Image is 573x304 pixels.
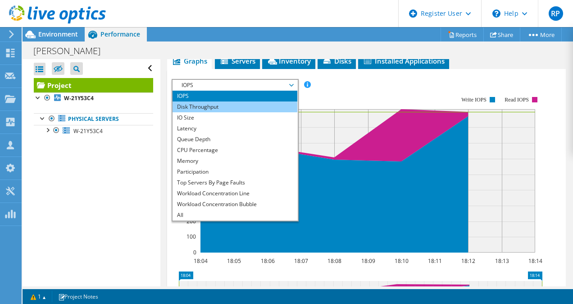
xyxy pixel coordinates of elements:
li: Workload Concentration Bubble [173,199,297,210]
span: Performance [100,30,140,38]
text: 18:08 [327,257,341,265]
li: Latency [173,123,297,134]
text: 18:14 [528,257,542,265]
li: Disk Throughput [173,101,297,112]
text: 18:13 [495,257,509,265]
text: 18:12 [461,257,475,265]
span: IOPS [177,80,293,91]
a: Physical Servers [34,113,153,125]
span: Disks [322,56,351,65]
a: More [520,28,562,41]
li: Queue Depth [173,134,297,145]
li: Top Servers By Page Faults [173,177,297,188]
span: Graphs [172,56,207,65]
span: Installed Applications [363,56,445,65]
text: 18:10 [394,257,408,265]
li: All [173,210,297,221]
a: W-21Y53C4 [34,92,153,104]
span: Servers [219,56,255,65]
span: Environment [38,30,78,38]
span: Inventory [267,56,311,65]
a: Share [483,28,520,41]
text: 18:09 [361,257,375,265]
li: Memory [173,156,297,166]
li: CPU Percentage [173,145,297,156]
li: Participation [173,166,297,177]
a: Project [34,78,153,92]
text: 100 [186,233,196,240]
text: 18:06 [260,257,274,265]
text: Read IOPS [505,97,529,103]
span: RP [549,6,563,21]
svg: \n [492,9,500,18]
text: 0 [193,249,196,256]
text: 18:11 [427,257,441,265]
a: Reports [441,28,484,41]
text: 18:05 [227,257,241,265]
b: W-21Y53C4 [64,94,94,102]
text: 18:04 [193,257,207,265]
a: W-21Y53C4 [34,125,153,137]
li: Workload Concentration Line [173,188,297,199]
text: 18:07 [294,257,308,265]
li: IOPS [173,91,297,101]
a: Project Notes [52,291,105,302]
text: Write IOPS [461,97,487,103]
span: W-21Y53C4 [73,127,103,135]
h1: [PERSON_NAME] [29,46,114,56]
li: IO Size [173,112,297,123]
a: 1 [24,291,52,302]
